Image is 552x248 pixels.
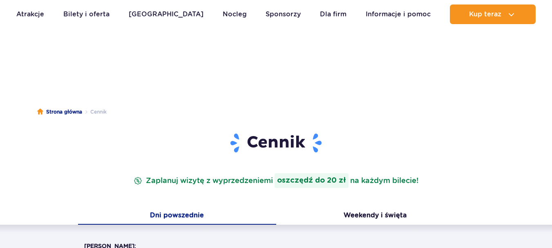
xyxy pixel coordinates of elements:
a: Dla firm [320,4,346,24]
a: Nocleg [223,4,247,24]
p: Zaplanuj wizytę z wyprzedzeniem na każdym bilecie! [132,173,420,188]
li: Cennik [82,108,107,116]
a: [GEOGRAPHIC_DATA] [129,4,203,24]
span: Kup teraz [469,11,501,18]
strong: oszczędź do 20 zł [275,173,349,188]
button: Weekendy i święta [276,208,474,225]
a: Strona główna [37,108,82,116]
a: Atrakcje [16,4,44,24]
a: Sponsorzy [266,4,301,24]
a: Bilety i oferta [63,4,110,24]
h1: Cennik [84,132,468,154]
a: Informacje i pomoc [366,4,431,24]
button: Dni powszednie [78,208,276,225]
button: Kup teraz [450,4,536,24]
